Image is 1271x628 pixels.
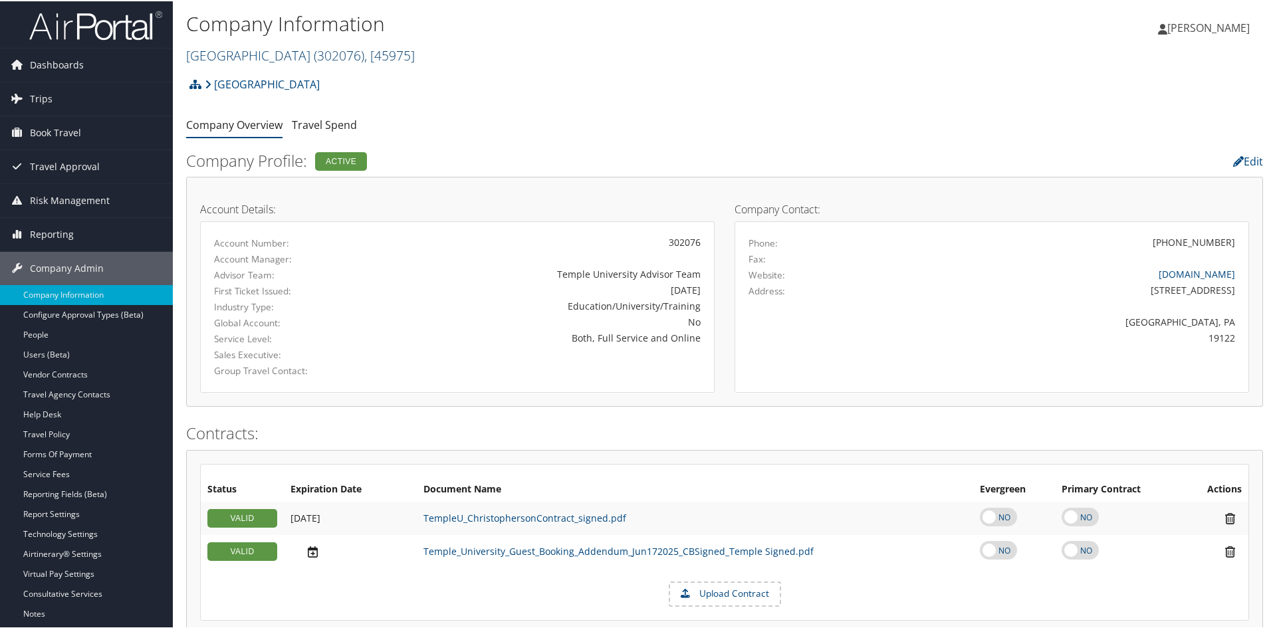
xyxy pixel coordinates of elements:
div: [DATE] [383,282,701,296]
div: VALID [207,541,277,560]
a: TempleU_ChristophersonContract_signed.pdf [423,510,626,523]
span: Trips [30,81,53,114]
div: 19122 [875,330,1236,344]
a: [DOMAIN_NAME] [1159,266,1235,279]
a: [GEOGRAPHIC_DATA] [186,45,415,63]
div: [STREET_ADDRESS] [875,282,1236,296]
label: Industry Type: [214,299,363,312]
label: First Ticket Issued: [214,283,363,296]
span: Risk Management [30,183,110,216]
label: Phone: [749,235,778,249]
i: Remove Contract [1218,544,1242,558]
span: [DATE] [290,510,320,523]
div: Education/University/Training [383,298,701,312]
a: [PERSON_NAME] [1158,7,1263,47]
span: Book Travel [30,115,81,148]
div: Temple University Advisor Team [383,266,701,280]
i: Remove Contract [1218,510,1242,524]
div: Add/Edit Date [290,511,410,523]
label: Global Account: [214,315,363,328]
th: Evergreen [973,476,1055,500]
label: Website: [749,267,785,280]
img: airportal-logo.png [29,9,162,40]
label: Account Manager: [214,251,363,264]
div: Add/Edit Date [290,544,410,558]
span: Company Admin [30,251,104,284]
label: Address: [749,283,785,296]
span: Dashboards [30,47,84,80]
span: Reporting [30,217,74,250]
span: Travel Approval [30,149,100,182]
label: Service Level: [214,331,363,344]
a: [GEOGRAPHIC_DATA] [205,70,320,96]
h4: Account Details: [200,203,715,213]
div: [PHONE_NUMBER] [1153,234,1235,248]
th: Actions [1183,476,1248,500]
span: ( 302076 ) [314,45,364,63]
label: Account Number: [214,235,363,249]
label: Advisor Team: [214,267,363,280]
h1: Company Information [186,9,904,37]
th: Primary Contract [1055,476,1183,500]
th: Expiration Date [284,476,417,500]
h2: Contracts: [186,421,1263,443]
div: No [383,314,701,328]
h2: Company Profile: [186,148,897,171]
div: [GEOGRAPHIC_DATA], PA [875,314,1236,328]
div: 302076 [383,234,701,248]
div: VALID [207,508,277,526]
span: [PERSON_NAME] [1167,19,1250,34]
a: Edit [1233,153,1263,167]
h4: Company Contact: [735,203,1249,213]
label: Sales Executive: [214,347,363,360]
label: Group Travel Contact: [214,363,363,376]
div: Active [315,151,367,169]
th: Status [201,476,284,500]
div: Both, Full Service and Online [383,330,701,344]
a: Travel Spend [292,116,357,131]
label: Upload Contract [670,581,780,604]
th: Document Name [417,476,973,500]
label: Fax: [749,251,766,264]
a: Company Overview [186,116,283,131]
span: , [ 45975 ] [364,45,415,63]
a: Temple_University_Guest_Booking_Addendum_Jun172025_CBSigned_Temple Signed.pdf [423,544,814,556]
